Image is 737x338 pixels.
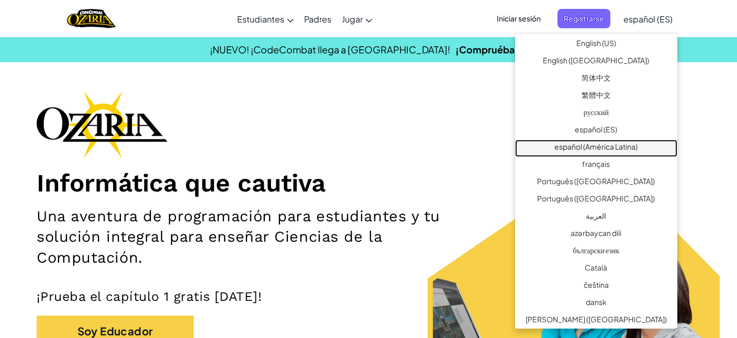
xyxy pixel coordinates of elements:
a: français [515,157,677,174]
a: Jugar [337,5,377,33]
a: español (ES) [515,122,677,140]
a: 繁體中文 [515,88,677,105]
p: ¡Prueba el capítulo 1 gratis [DATE]! [37,289,700,305]
a: español (América Latina) [515,140,677,157]
img: Ozaria branding logo [37,91,167,158]
a: русский [515,105,677,122]
a: čeština [515,278,677,295]
a: ¡Compruébalo! [455,43,527,55]
a: Ozaria by CodeCombat logo [67,8,116,29]
button: Registrarse [557,9,610,28]
a: Català [515,261,677,278]
h2: Una aventura de programación para estudiantes y tu solución integral para enseñar Ciencias de la ... [37,206,482,268]
a: [PERSON_NAME] ([GEOGRAPHIC_DATA]) [515,312,677,330]
span: Estudiantes [237,14,284,25]
a: dansk [515,295,677,312]
a: español (ES) [618,5,678,33]
a: 简体中文 [515,71,677,88]
a: български език [515,243,677,261]
a: Padres [299,5,337,33]
a: العربية [515,209,677,226]
h1: Informática que cautiva [37,168,700,199]
span: Jugar [342,14,363,25]
a: Português ([GEOGRAPHIC_DATA]) [515,191,677,209]
button: Iniciar sesión [490,9,547,28]
img: Home [67,8,116,29]
span: español (ES) [623,14,673,25]
a: Português ([GEOGRAPHIC_DATA]) [515,174,677,191]
a: Estudiantes [232,5,299,33]
a: azərbaycan dili [515,226,677,243]
a: English ([GEOGRAPHIC_DATA]) [515,53,677,71]
a: English (US) [515,36,677,53]
span: ¡NUEVO! ¡CodeCombat llega a [GEOGRAPHIC_DATA]! [210,43,450,55]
